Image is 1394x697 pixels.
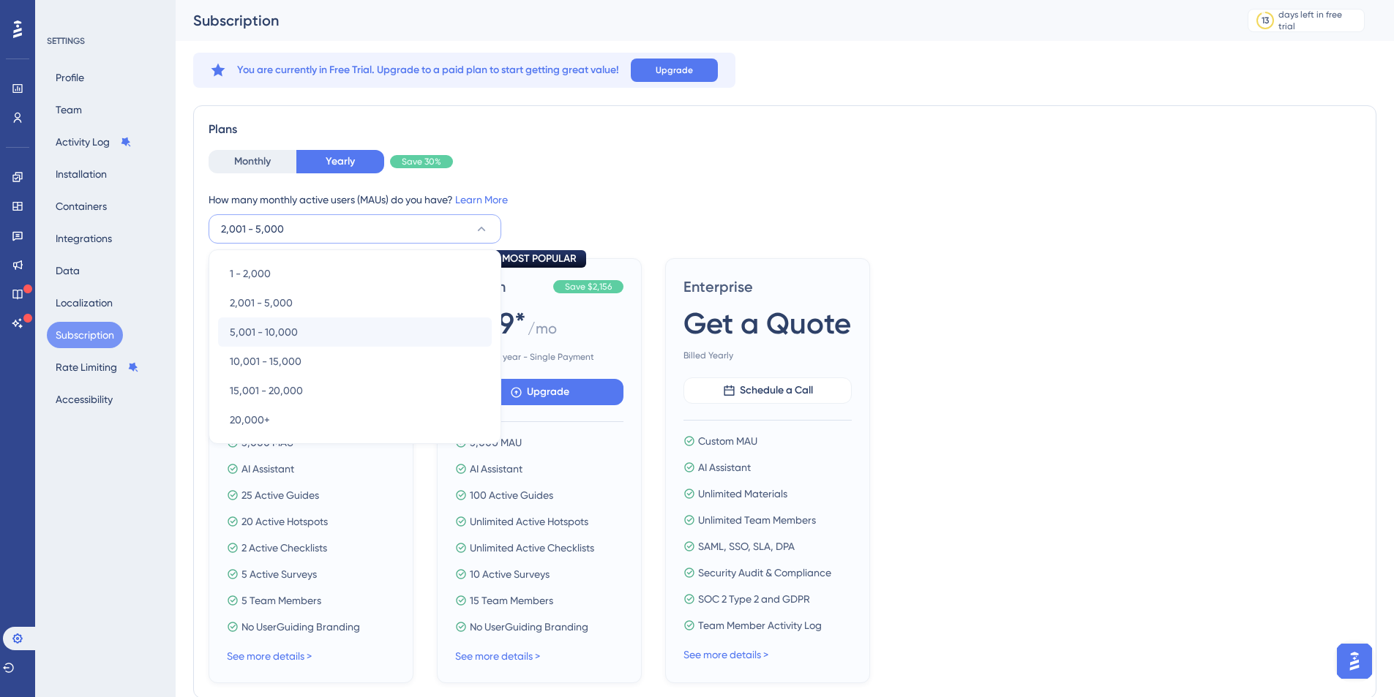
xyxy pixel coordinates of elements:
span: Custom MAU [698,432,757,450]
button: 20,000+ [218,405,492,434]
span: Growth [455,276,547,297]
span: 20 Active Hotspots [241,513,328,530]
span: 10,001 - 15,000 [230,353,301,370]
div: How many monthly active users (MAUs) do you have? [209,191,1361,208]
button: Upgrade [455,379,623,405]
button: 10,001 - 15,000 [218,347,492,376]
button: 2,001 - 5,000 [218,288,492,317]
button: Schedule a Call [683,377,852,404]
span: 5 Team Members [241,592,321,609]
span: / mo [528,318,557,345]
span: 2,001 - 5,000 [221,220,284,238]
span: 15 Team Members [470,592,553,609]
iframe: UserGuiding AI Assistant Launcher [1333,639,1376,683]
span: 1 - 2,000 [230,265,271,282]
a: See more details > [455,650,540,662]
button: Containers [47,193,116,219]
button: 1 - 2,000 [218,259,492,288]
span: Enterprise [683,276,852,297]
button: Rate Limiting [47,354,148,380]
span: 5 Active Surveys [241,565,317,583]
button: Subscription [47,322,123,348]
span: Unlimited Materials [698,485,787,502]
span: Schedule a Call [740,382,813,399]
span: Security Audit & Compliance [698,564,831,581]
span: AI Assistant [241,460,294,478]
a: See more details > [227,650,312,662]
span: 2,001 - 5,000 [230,294,293,312]
span: 15,001 - 20,000 [230,382,303,399]
button: Localization [47,290,121,316]
button: Team [47,97,91,123]
button: Activity Log [47,129,140,155]
span: 20,000+ [230,411,270,429]
button: Profile [47,64,93,91]
div: days left in free trial [1278,9,1360,32]
a: Learn More [455,194,508,206]
span: Unlimited Team Members [698,511,816,529]
span: 25 Active Guides [241,486,319,504]
span: Team Member Activity Log [698,617,822,634]
span: SAML, SSO, SLA, DPA [698,538,795,555]
span: AI Assistant [698,459,751,476]
span: SOC 2 Type 2 and GDPR [698,590,810,608]
span: One year - Single Payment [455,351,623,363]
span: No UserGuiding Branding [241,618,360,636]
span: 100 Active Guides [470,486,553,504]
span: Billed Yearly [683,350,852,361]
div: 13 [1262,15,1269,26]
span: You are currently in Free Trial. Upgrade to a paid plan to start getting great value! [237,61,619,79]
span: Upgrade [656,64,693,76]
span: 2 Active Checklists [241,539,327,557]
div: SETTINGS [47,35,165,47]
span: Save $2,156 [565,281,612,293]
button: 5,001 - 10,000 [218,317,492,347]
a: See more details > [683,649,768,660]
div: MOST POPULAR [492,250,586,268]
span: Get a Quote [683,303,851,344]
button: Upgrade [631,59,718,82]
span: Upgrade [527,383,569,401]
button: Accessibility [47,386,121,412]
span: Save 30% [402,156,441,167]
span: 5,001 - 10,000 [230,323,298,341]
div: Subscription [193,10,1211,31]
button: Data [47,257,89,284]
button: 15,001 - 20,000 [218,376,492,405]
div: Plans [209,121,1361,138]
button: Integrations [47,225,121,252]
span: AI Assistant [470,460,522,478]
button: Installation [47,161,116,187]
span: Unlimited Active Checklists [470,539,594,557]
button: Monthly [209,150,296,173]
span: 10 Active Surveys [470,565,550,583]
span: Unlimited Active Hotspots [470,513,588,530]
button: 2,001 - 5,000 [209,214,501,244]
button: Yearly [296,150,384,173]
span: No UserGuiding Branding [470,618,588,636]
